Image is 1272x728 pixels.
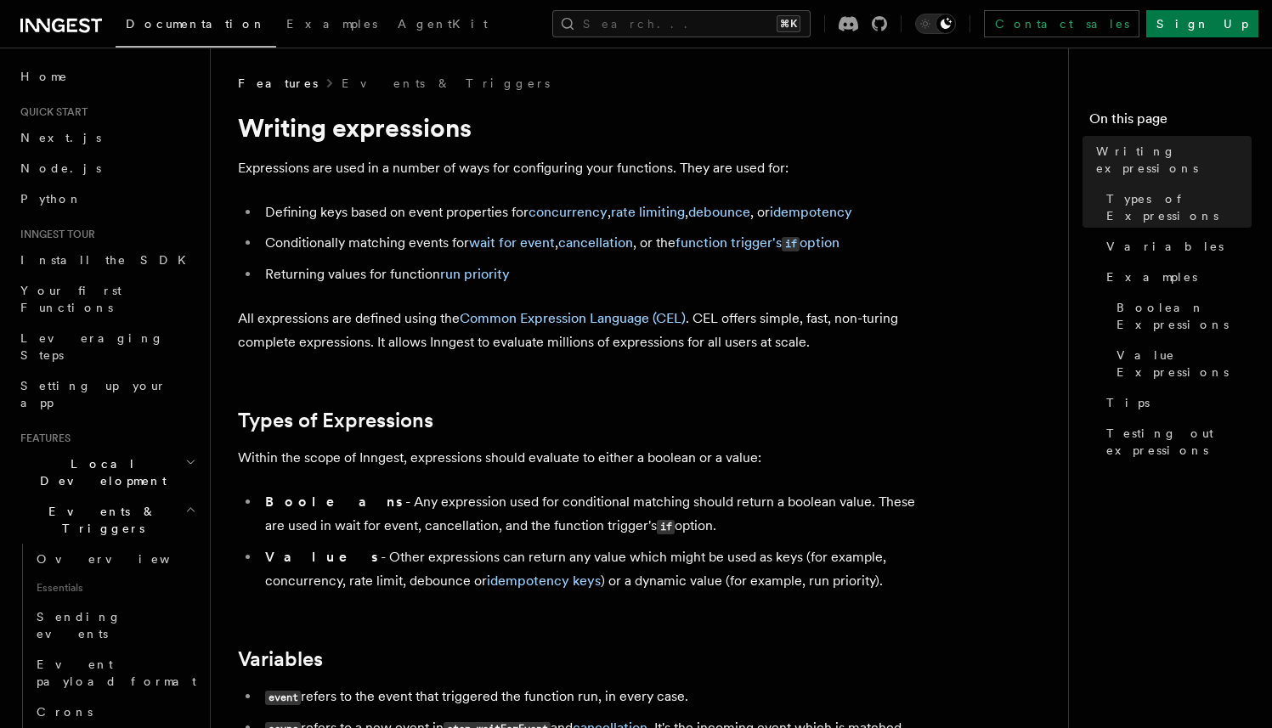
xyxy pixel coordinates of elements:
span: Events & Triggers [14,503,185,537]
a: Event payload format [30,649,200,697]
p: All expressions are defined using the . CEL offers simple, fast, non-turing complete expressions.... [238,307,918,354]
p: Within the scope of Inngest, expressions should evaluate to either a boolean or a value: [238,446,918,470]
span: Install the SDK [20,253,196,267]
span: Inngest tour [14,228,95,241]
a: Types of Expressions [1100,183,1252,231]
span: Tips [1106,394,1150,411]
a: Writing expressions [1089,136,1252,183]
li: Defining keys based on event properties for , , , or [260,200,918,224]
span: Your first Functions [20,284,122,314]
a: Types of Expressions [238,409,433,432]
button: Toggle dark mode [915,14,956,34]
a: cancellation [558,234,633,251]
span: Setting up your app [20,379,167,409]
span: Types of Expressions [1106,190,1252,224]
span: Quick start [14,105,88,119]
a: Examples [276,5,387,46]
a: Events & Triggers [342,75,550,92]
a: Sending events [30,601,200,649]
li: Returning values for function [260,262,918,286]
a: Leveraging Steps [14,323,200,370]
span: Features [238,75,318,92]
a: Setting up your app [14,370,200,418]
span: Features [14,432,71,445]
a: Your first Functions [14,275,200,323]
span: Node.js [20,161,101,175]
button: Search...⌘K [552,10,811,37]
span: Variables [1106,238,1224,255]
strong: Booleans [265,494,405,510]
a: wait for event [469,234,555,251]
a: Python [14,183,200,214]
code: if [782,237,800,251]
a: Boolean Expressions [1110,292,1252,340]
a: Testing out expressions [1100,418,1252,466]
a: Node.js [14,153,200,183]
span: Next.js [20,131,101,144]
span: Event payload format [37,657,196,688]
span: Boolean Expressions [1117,299,1252,333]
span: Python [20,192,82,206]
li: Conditionally matching events for , , or the [260,231,918,256]
a: Home [14,61,200,92]
span: Writing expressions [1096,143,1252,177]
span: Home [20,68,68,85]
h4: On this page [1089,109,1252,136]
a: rate limiting [611,204,685,220]
span: Sending events [37,610,122,641]
a: function trigger'sifoption [676,234,840,251]
a: debounce [688,204,750,220]
span: Local Development [14,455,185,489]
a: idempotency keys [487,573,601,589]
span: AgentKit [398,17,488,31]
button: Local Development [14,449,200,496]
a: Value Expressions [1110,340,1252,387]
a: idempotency [770,204,852,220]
code: if [657,520,675,534]
code: event [265,691,301,705]
li: - Any expression used for conditional matching should return a boolean value. These are used in w... [260,490,918,539]
a: Tips [1100,387,1252,418]
button: Events & Triggers [14,496,200,544]
a: Contact sales [984,10,1139,37]
a: run priority [440,266,510,282]
strong: Values [265,549,381,565]
li: refers to the event that triggered the function run, in every case. [260,685,918,709]
span: Overview [37,552,212,566]
a: Variables [238,647,323,671]
span: Crons [37,705,93,719]
a: Variables [1100,231,1252,262]
span: Essentials [30,574,200,601]
a: AgentKit [387,5,498,46]
a: Crons [30,697,200,727]
kbd: ⌘K [777,15,800,32]
span: Value Expressions [1117,347,1252,381]
h1: Writing expressions [238,112,918,143]
a: Install the SDK [14,245,200,275]
a: Documentation [116,5,276,48]
a: Examples [1100,262,1252,292]
span: Examples [286,17,377,31]
a: Overview [30,544,200,574]
span: Documentation [126,17,266,31]
a: Common Expression Language (CEL) [460,310,686,326]
a: concurrency [529,204,608,220]
span: Leveraging Steps [20,331,164,362]
a: Next.js [14,122,200,153]
li: - Other expressions can return any value which might be used as keys (for example, concurrency, r... [260,545,918,593]
a: Sign Up [1146,10,1258,37]
span: Examples [1106,268,1197,285]
p: Expressions are used in a number of ways for configuring your functions. They are used for: [238,156,918,180]
span: Testing out expressions [1106,425,1252,459]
